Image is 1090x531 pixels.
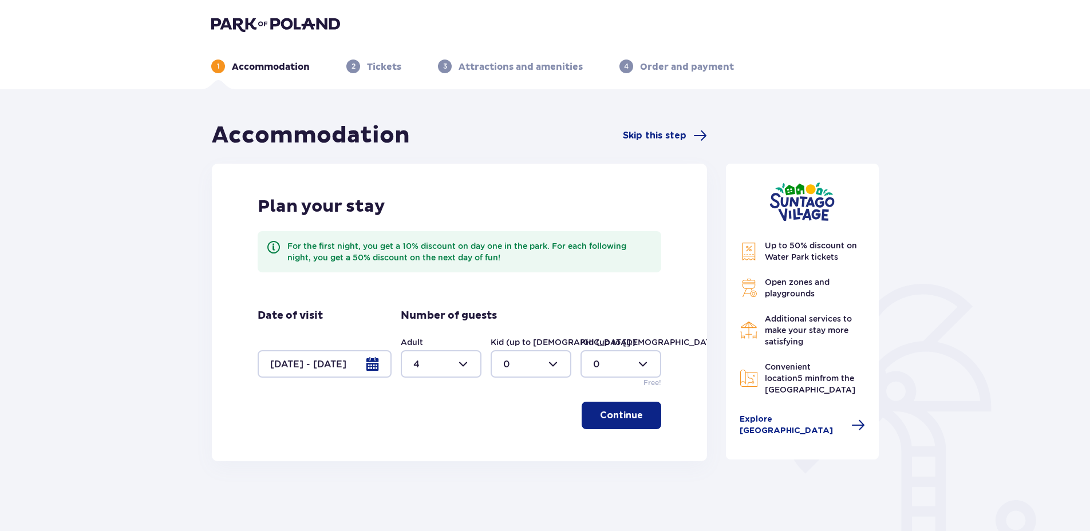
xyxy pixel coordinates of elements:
p: Date of visit [258,309,323,323]
img: Park of Poland logo [211,16,340,32]
img: Map Icon [740,369,758,387]
div: For the first night, you get a 10% discount on day one in the park. For each following night, you... [287,240,652,263]
label: Kid (up to [DEMOGRAPHIC_DATA].) [580,336,726,348]
label: Adult [401,336,423,348]
img: Suntago Village [769,182,835,221]
h1: Accommodation [212,121,410,150]
span: Explore [GEOGRAPHIC_DATA] [740,414,845,437]
p: 3 [443,61,447,72]
p: 2 [352,61,356,72]
p: 1 [217,61,220,72]
p: Continue [600,409,643,422]
button: Continue [582,402,661,429]
span: Skip this step [623,129,686,142]
span: 5 min [797,374,820,383]
img: Discount Icon [740,242,758,261]
p: Free! [643,378,661,388]
label: Kid (up to [DEMOGRAPHIC_DATA].) [491,336,636,348]
p: Plan your stay [258,196,385,217]
p: 4 [624,61,629,72]
a: Explore [GEOGRAPHIC_DATA] [740,414,866,437]
a: Skip this step [623,129,707,142]
p: Attractions and amenities [459,61,583,73]
p: Accommodation [232,61,310,73]
span: Open zones and playgrounds [765,278,830,298]
span: Convenient location from the [GEOGRAPHIC_DATA] [765,362,855,394]
p: Order and payment [640,61,734,73]
span: Additional services to make your stay more satisfying [765,314,852,346]
span: Up to 50% discount on Water Park tickets [765,241,857,261]
p: Tickets [367,61,401,73]
img: Restaurant Icon [740,321,758,339]
img: Grill Icon [740,279,758,297]
p: Number of guests [401,309,497,323]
